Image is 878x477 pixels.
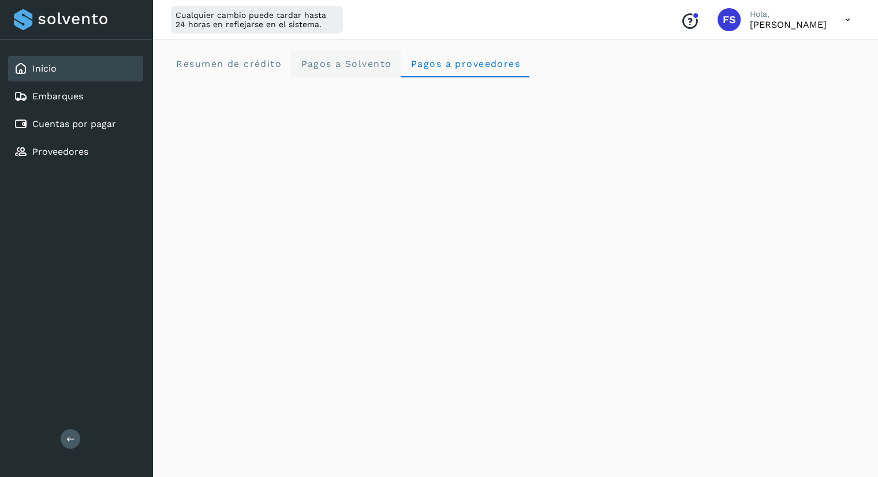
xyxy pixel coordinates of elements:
div: Cuentas por pagar [8,111,143,137]
p: Hola, [750,9,827,19]
a: Embarques [32,91,83,102]
div: Cualquier cambio puede tardar hasta 24 horas en reflejarse en el sistema. [171,6,343,33]
div: Proveedores [8,139,143,165]
a: Cuentas por pagar [32,118,116,129]
a: Proveedores [32,146,88,157]
p: Fernanda Sánchez [750,19,827,30]
div: Embarques [8,84,143,109]
span: Pagos a proveedores [410,58,520,69]
a: Inicio [32,63,57,74]
div: Inicio [8,56,143,81]
span: Pagos a Solvento [300,58,391,69]
span: Resumen de crédito [175,58,282,69]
